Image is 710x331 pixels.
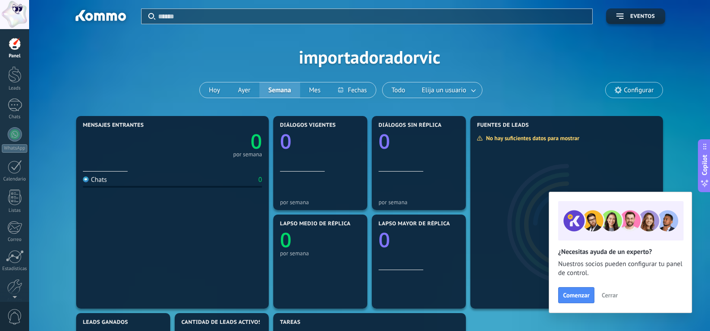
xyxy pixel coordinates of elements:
button: Mes [300,82,330,98]
div: Chats [83,176,107,184]
button: Fechas [329,82,375,98]
span: Nuestros socios pueden configurar tu panel de control. [558,260,683,278]
text: 0 [280,128,292,155]
img: Chats [83,176,89,182]
span: Mensajes entrantes [83,122,144,129]
span: Diálogos vigentes [280,122,336,129]
h2: ¿Necesitas ayuda de un experto? [558,248,683,256]
span: Copilot [700,155,709,175]
div: por semana [280,250,361,257]
div: por semana [379,199,459,206]
span: Eventos [630,13,655,20]
span: Configurar [624,86,654,94]
span: Lapso mayor de réplica [379,221,450,227]
span: Tareas [280,319,301,326]
div: 0 [258,176,262,184]
a: 0 [172,128,262,155]
span: Fuentes de leads [477,122,529,129]
div: Estadísticas [2,266,28,272]
text: 0 [379,226,390,254]
text: 0 [379,128,390,155]
div: Correo [2,237,28,243]
div: WhatsApp [2,144,27,153]
button: Todo [383,82,414,98]
div: Calendario [2,176,28,182]
span: Elija un usuario [420,84,468,96]
button: Comenzar [558,287,594,303]
div: Listas [2,208,28,214]
span: Leads ganados [83,319,128,326]
button: Hoy [200,82,229,98]
button: Semana [259,82,300,98]
span: Cantidad de leads activos [181,319,262,326]
span: Diálogos sin réplica [379,122,442,129]
span: Comenzar [563,292,590,298]
div: por semana [280,199,361,206]
button: Eventos [606,9,665,24]
div: Chats [2,114,28,120]
text: 0 [280,226,292,254]
button: Cerrar [598,288,622,302]
span: Lapso medio de réplica [280,221,351,227]
div: Leads [2,86,28,91]
div: por semana [233,152,262,157]
div: Panel [2,53,28,59]
div: No hay suficientes datos para mostrar [477,134,585,142]
text: 0 [250,128,262,155]
button: Ayer [229,82,259,98]
button: Elija un usuario [414,82,482,98]
span: Cerrar [602,292,618,298]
